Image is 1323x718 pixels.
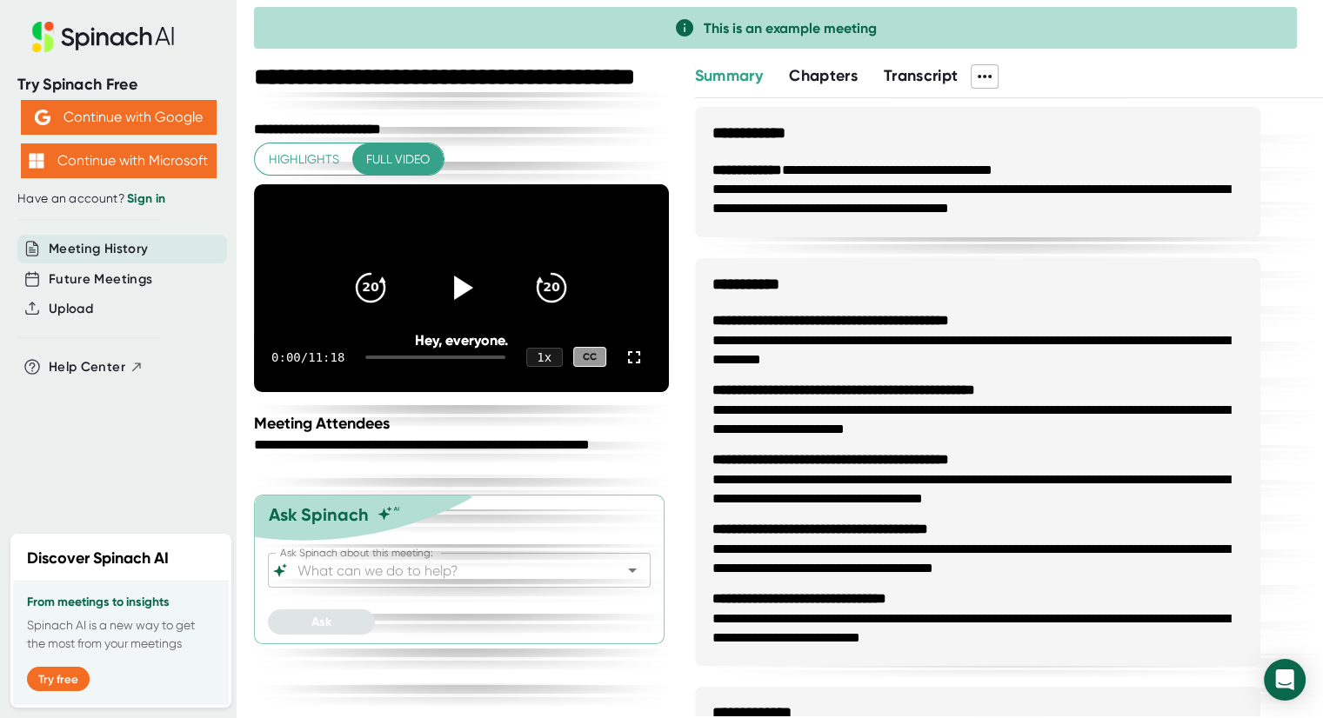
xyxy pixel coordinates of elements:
[255,143,353,176] button: Highlights
[271,350,344,364] div: 0:00 / 11:18
[311,615,331,629] span: Ask
[620,558,645,582] button: Open
[352,143,444,176] button: Full video
[884,66,959,85] span: Transcript
[695,66,763,85] span: Summary
[127,191,165,206] a: Sign in
[704,20,877,37] span: This is an example meeting
[27,595,215,609] h3: From meetings to insights
[254,414,673,433] div: Meeting Attendees
[789,66,858,85] span: Chapters
[49,357,144,377] button: Help Center
[1264,659,1306,701] div: Open Intercom Messenger
[789,64,858,88] button: Chapters
[17,191,219,207] div: Have an account?
[49,299,93,319] button: Upload
[49,357,125,377] span: Help Center
[695,64,763,88] button: Summary
[21,100,217,135] button: Continue with Google
[27,616,215,653] p: Spinach AI is a new way to get the most from your meetings
[366,149,430,170] span: Full video
[21,143,217,178] button: Continue with Microsoft
[27,547,169,570] h2: Discover Spinach AI
[269,504,369,525] div: Ask Spinach
[526,348,563,367] div: 1 x
[294,558,594,582] input: What can we do to help?
[49,269,152,289] button: Future Meetings
[573,347,606,367] div: CC
[49,239,148,259] button: Meeting History
[27,667,90,691] button: Try free
[269,149,339,170] span: Highlights
[884,64,959,88] button: Transcript
[17,75,219,95] div: Try Spinach Free
[268,609,375,635] button: Ask
[35,110,50,125] img: Aehbyd4JwY73AAAAAElFTkSuQmCC
[296,332,627,349] div: Hey, everyone.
